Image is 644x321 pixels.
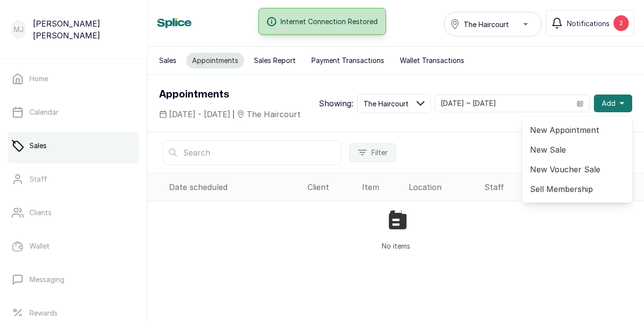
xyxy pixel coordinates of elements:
div: Location [409,181,476,193]
div: Staff [484,181,528,193]
button: Payment Transactions [306,53,390,68]
button: The Haircourt [357,94,431,113]
button: Filter [349,143,396,162]
span: Sell Membership [530,183,624,195]
p: No items [382,241,410,251]
input: Select date [435,95,571,112]
span: Internet Connection Restored [280,16,378,27]
h1: Appointments [159,87,301,102]
svg: calendar [577,100,584,107]
a: Home [8,65,139,93]
span: Add [602,98,616,108]
span: The Haircourt [247,108,301,120]
span: The Haircourt [364,98,409,109]
button: Wallet Transactions [394,53,470,68]
button: Appointments [186,53,244,68]
p: Calendar [29,107,58,117]
p: Sales [29,141,47,151]
p: Messaging [29,275,64,285]
a: Clients [8,199,139,226]
span: New Appointment [530,124,624,136]
p: Rewards [29,308,57,318]
a: Messaging [8,266,139,293]
p: Home [29,74,48,84]
a: Staff [8,165,139,193]
a: Sales [8,132,139,160]
div: Item [362,181,401,193]
button: Add [594,95,632,112]
p: Clients [29,208,52,218]
span: | [232,109,235,120]
p: Staff [29,174,47,184]
span: New Sale [530,144,624,156]
span: [DATE] - [DATE] [169,108,230,120]
a: Calendar [8,98,139,126]
button: Sales Report [248,53,302,68]
a: Wallet [8,232,139,260]
div: Date scheduled [169,181,300,193]
input: Search [163,140,341,165]
span: Filter [371,148,388,158]
p: Showing: [319,97,353,109]
span: New Voucher Sale [530,163,624,175]
p: Wallet [29,241,50,251]
div: Add [522,116,632,203]
button: Sales [153,53,182,68]
div: Client [308,181,355,193]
